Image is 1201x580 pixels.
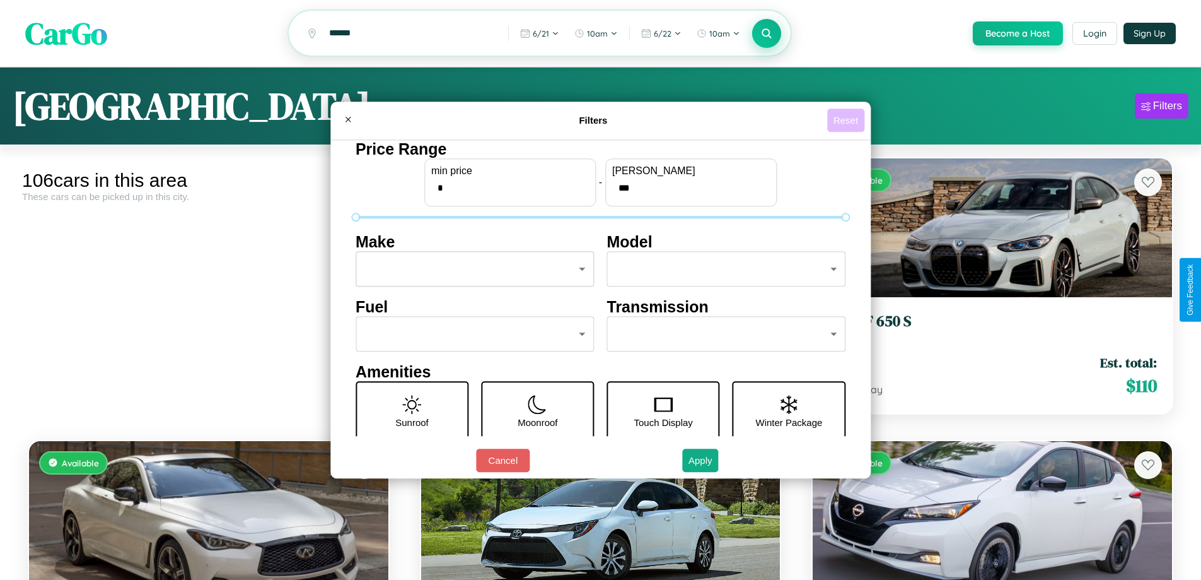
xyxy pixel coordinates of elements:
h4: Amenities [356,363,845,381]
button: Become a Host [973,21,1063,45]
h4: Price Range [356,140,845,158]
h4: Transmission [607,298,846,316]
h1: [GEOGRAPHIC_DATA] [13,80,371,132]
div: These cars can be picked up in this city. [22,191,395,202]
div: Filters [1153,100,1182,112]
button: Cancel [476,449,530,472]
p: Sunroof [395,414,429,431]
span: CarGo [25,13,107,54]
button: Sign Up [1123,23,1176,44]
label: min price [431,165,589,177]
h4: Filters [359,115,827,126]
h4: Make [356,233,595,251]
button: Filters [1135,93,1188,119]
a: BMW F 650 S2017 [828,312,1157,343]
button: Apply [682,449,719,472]
p: Moonroof [518,414,557,431]
span: $ 110 [1126,373,1157,398]
span: Available [62,458,99,468]
button: Reset [827,109,864,132]
span: 6 / 22 [654,28,671,38]
button: 10am [568,23,624,44]
h3: BMW F 650 S [828,312,1157,331]
span: Est. total: [1100,353,1157,372]
p: - [599,174,602,191]
div: Give Feedback [1186,264,1195,316]
p: Touch Display [634,414,692,431]
span: 10am [709,28,730,38]
button: Login [1072,22,1117,45]
h4: Fuel [356,298,595,316]
button: 6/21 [514,23,566,44]
h4: Model [607,233,846,251]
label: [PERSON_NAME] [612,165,770,177]
button: 6/22 [635,23,688,44]
span: 6 / 21 [533,28,549,38]
p: Winter Package [756,414,823,431]
div: 106 cars in this area [22,170,395,191]
span: 10am [587,28,608,38]
button: 10am [690,23,746,44]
